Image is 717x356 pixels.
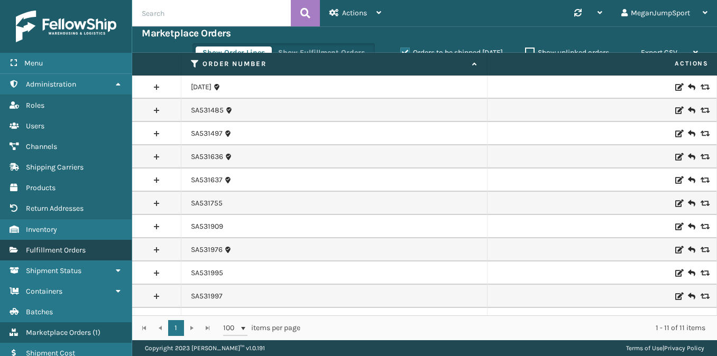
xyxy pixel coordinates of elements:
[26,328,91,337] span: Marketplace Orders
[400,48,503,57] label: Orders to be shipped [DATE]
[675,200,682,207] i: Edit
[688,245,694,255] i: Create Return Label
[93,328,100,337] span: ( 1 )
[191,314,224,325] a: SA531998
[701,130,707,137] i: Replace
[145,340,265,356] p: Copyright 2023 [PERSON_NAME]™ v 1.0.191
[191,221,223,232] a: SA531909
[142,27,231,40] h3: Marketplace Orders
[168,320,184,336] a: 1
[664,344,704,352] a: Privacy Policy
[191,152,223,162] a: SA531636
[688,82,694,92] i: Create Return Label
[26,287,62,296] span: Containers
[223,323,239,333] span: 100
[196,46,272,59] button: Show Order Lines
[675,153,682,161] i: Edit
[701,176,707,184] i: Replace
[688,221,694,232] i: Create Return Label
[191,82,212,92] a: [DATE]
[26,101,44,110] span: Roles
[191,175,223,185] a: SA531637
[626,344,663,352] a: Terms of Use
[191,105,224,116] a: SA531485
[26,266,81,275] span: Shipment Status
[701,269,707,277] i: Replace
[26,142,57,151] span: Channels
[342,8,367,17] span: Actions
[223,320,300,336] span: items per page
[675,269,682,277] i: Edit
[688,291,694,302] i: Create Return Label
[24,59,43,68] span: Menu
[688,268,694,278] i: Create Return Label
[26,80,76,89] span: Administration
[675,107,682,114] i: Edit
[26,246,86,255] span: Fulfillment Orders
[675,130,682,137] i: Edit
[675,223,682,230] i: Edit
[191,198,223,209] a: SA531755
[688,152,694,162] i: Create Return Label
[701,200,707,207] i: Replace
[191,245,223,255] a: SA531976
[26,183,56,192] span: Products
[315,323,705,333] div: 1 - 11 of 11 items
[675,83,682,91] i: Edit
[701,293,707,300] i: Replace
[26,163,84,172] span: Shipping Carriers
[26,204,84,213] span: Return Addresses
[26,121,44,130] span: Users
[191,128,223,139] a: SA531497
[701,153,707,161] i: Replace
[191,291,223,302] a: SA531997
[701,223,707,230] i: Replace
[688,314,694,325] i: Create Return Label
[675,293,682,300] i: Edit
[203,59,467,69] label: Order Number
[26,225,57,234] span: Inventory
[271,46,372,59] button: Show Fulfillment Orders
[688,175,694,185] i: Create Return Label
[626,340,704,356] div: |
[491,55,715,72] span: Actions
[641,48,677,57] span: Export CSV
[191,268,223,278] a: SA531995
[675,246,682,254] i: Edit
[701,83,707,91] i: Replace
[688,105,694,116] i: Create Return Label
[16,11,116,42] img: logo
[525,48,609,57] label: Show unlinked orders
[688,128,694,139] i: Create Return Label
[701,107,707,114] i: Replace
[701,246,707,254] i: Replace
[675,176,682,184] i: Edit
[688,198,694,209] i: Create Return Label
[26,307,53,316] span: Batches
